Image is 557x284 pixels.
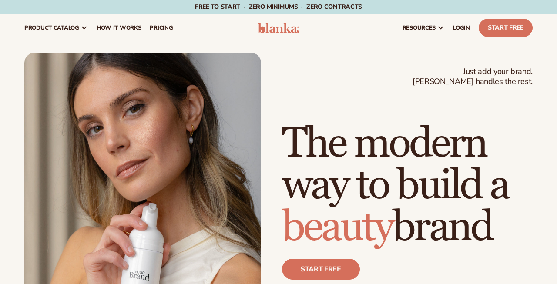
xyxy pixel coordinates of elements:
[195,3,362,11] span: Free to start · ZERO minimums · ZERO contracts
[282,259,360,280] a: Start free
[92,14,146,42] a: How It Works
[145,14,177,42] a: pricing
[24,24,79,31] span: product catalog
[479,19,533,37] a: Start Free
[282,202,393,253] span: beauty
[97,24,141,31] span: How It Works
[282,123,533,248] h1: The modern way to build a brand
[150,24,173,31] span: pricing
[453,24,470,31] span: LOGIN
[449,14,474,42] a: LOGIN
[258,23,299,33] img: logo
[398,14,449,42] a: resources
[20,14,92,42] a: product catalog
[413,67,533,87] span: Just add your brand. [PERSON_NAME] handles the rest.
[403,24,436,31] span: resources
